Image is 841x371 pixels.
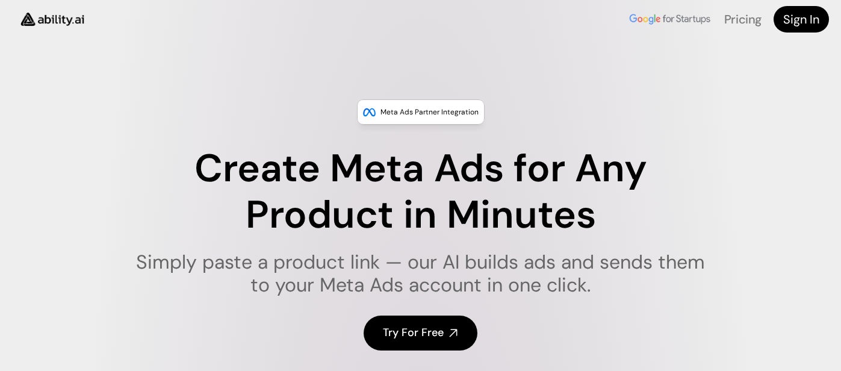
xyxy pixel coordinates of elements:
[783,11,819,28] h4: Sign In
[128,146,713,238] h1: Create Meta Ads for Any Product in Minutes
[383,325,444,340] h4: Try For Free
[380,106,479,118] p: Meta Ads Partner Integration
[724,11,762,27] a: Pricing
[364,316,477,350] a: Try For Free
[774,6,829,33] a: Sign In
[128,251,713,297] h1: Simply paste a product link — our AI builds ads and sends them to your Meta Ads account in one cl...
